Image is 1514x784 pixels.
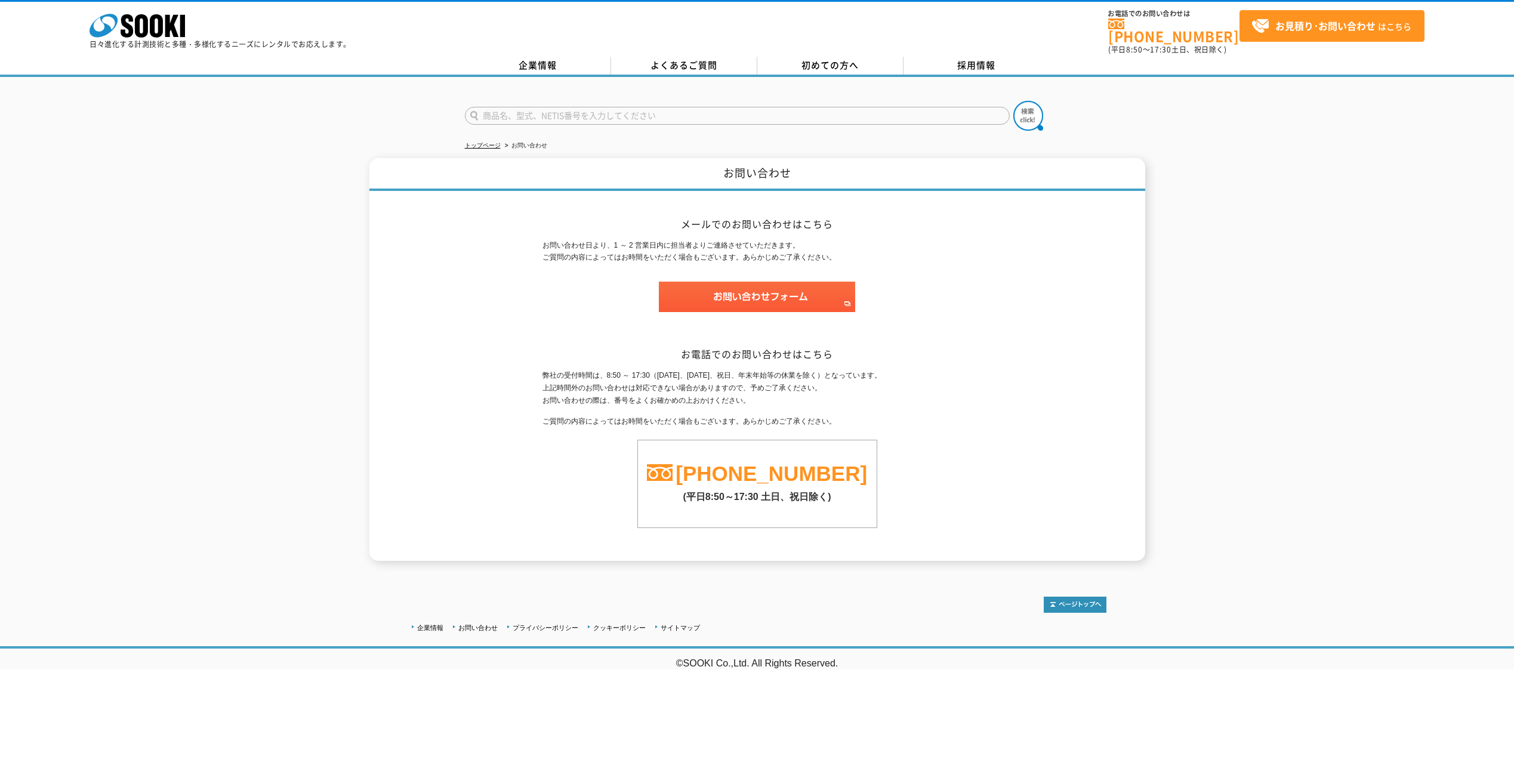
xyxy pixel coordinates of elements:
[801,58,859,72] span: 初めての方へ
[757,57,904,75] a: 初めての方へ
[1013,101,1043,131] img: btn_search.png
[502,140,547,152] li: お問い合わせ
[90,41,351,48] p: 日々進化する計測技術と多種・多様化するニーズにレンタルでお応えします。
[904,57,1050,75] a: 採用情報
[661,624,700,631] a: サイトマップ
[417,624,443,631] a: 企業情報
[465,142,501,149] a: トップページ
[1275,18,1376,33] strong: お見積り･お問い合わせ
[1251,17,1411,35] span: はこちら
[542,348,972,360] h2: お電話でのお問い合わせはこちら
[369,158,1145,191] h1: お問い合わせ
[611,57,757,75] a: よくあるご質問
[638,485,877,504] p: (平日8:50～17:30 土日、祝日除く)
[659,282,855,312] img: お問い合わせフォーム
[1108,10,1239,17] span: お電話でのお問い合わせは
[1108,18,1239,43] a: [PHONE_NUMBER]
[465,57,611,75] a: 企業情報
[1239,10,1424,42] a: お見積り･お問い合わせはこちら
[542,415,972,428] p: ご質問の内容によってはお時間をいただく場合もございます。あらかじめご了承ください。
[542,239,972,264] p: お問い合わせ日より、1 ～ 2 営業日内に担当者よりご連絡させていただきます。 ご質問の内容によってはお時間をいただく場合もございます。あらかじめご了承ください。
[1108,44,1226,55] span: (平日 ～ 土日、祝日除く)
[542,218,972,230] h2: メールでのお問い合わせはこちら
[542,369,972,406] p: 弊社の受付時間は、8:50 ～ 17:30（[DATE]、[DATE]、祝日、年末年始等の休業を除く）となっています。 上記時間外のお問い合わせは対応できない場合がありますので、予めご了承くださ...
[1150,44,1171,55] span: 17:30
[676,462,867,485] a: [PHONE_NUMBER]
[1044,597,1106,613] img: トップページへ
[513,624,578,631] a: プライバシーポリシー
[659,301,855,310] a: お問い合わせフォーム
[458,624,498,631] a: お問い合わせ
[593,624,646,631] a: クッキーポリシー
[1126,44,1143,55] span: 8:50
[465,107,1010,125] input: 商品名、型式、NETIS番号を入力してください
